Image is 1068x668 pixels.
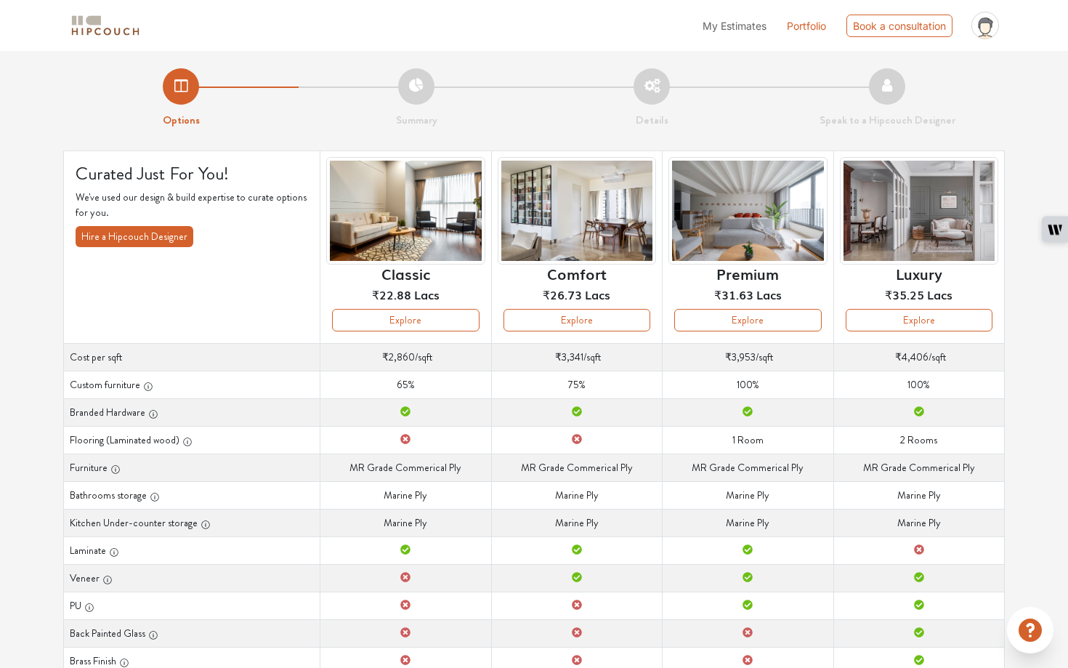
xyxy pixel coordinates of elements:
th: Veneer [64,564,320,592]
div: Book a consultation [846,15,952,37]
th: Furniture [64,454,320,481]
th: Kitchen Under-counter storage [64,509,320,536]
td: Marine Ply [663,509,833,536]
th: Custom furniture [64,371,320,398]
button: Hire a Hipcouch Designer [76,226,193,247]
td: MR Grade Commerical Ply [663,454,833,481]
span: ₹4,406 [895,350,929,364]
a: Portfolio [787,18,826,33]
span: ₹3,953 [725,350,756,364]
h6: Comfort [547,265,607,282]
strong: Speak to a Hipcouch Designer [820,112,955,128]
span: ₹3,341 [555,350,583,364]
td: /sqft [320,343,491,371]
button: Explore [674,309,821,331]
img: logo-horizontal.svg [69,13,142,39]
td: MR Grade Commerical Ply [491,454,662,481]
th: Flooring (Laminated wood) [64,426,320,454]
span: Lacs [414,286,440,303]
td: 1 Room [663,426,833,454]
td: Marine Ply [833,481,1004,509]
th: Bathrooms storage [64,481,320,509]
th: Branded Hardware [64,398,320,426]
p: We've used our design & build expertise to curate options for you. [76,190,308,220]
span: logo-horizontal.svg [69,9,142,42]
td: 65% [320,371,491,398]
span: ₹22.88 [372,286,411,303]
img: header-preview [668,157,827,265]
h6: Premium [716,265,779,282]
td: MR Grade Commerical Ply [833,454,1004,481]
th: PU [64,592,320,619]
img: header-preview [326,157,485,265]
h4: Curated Just For You! [76,163,308,185]
img: header-preview [840,157,998,265]
h6: Classic [381,265,430,282]
td: Marine Ply [320,481,491,509]
span: ₹2,860 [382,350,415,364]
th: Back Painted Glass [64,619,320,647]
button: Explore [332,309,479,331]
th: Cost per sqft [64,343,320,371]
span: ₹35.25 [885,286,924,303]
span: Lacs [756,286,782,303]
span: Lacs [927,286,952,303]
td: MR Grade Commerical Ply [320,454,491,481]
td: 100% [663,371,833,398]
img: header-preview [498,157,656,265]
th: Laminate [64,536,320,564]
h6: Luxury [896,265,942,282]
button: Explore [846,309,992,331]
span: ₹31.63 [714,286,753,303]
button: Explore [503,309,650,331]
span: ₹26.73 [543,286,582,303]
td: Marine Ply [491,481,662,509]
strong: Summary [396,112,437,128]
strong: Options [163,112,200,128]
span: Lacs [585,286,610,303]
td: Marine Ply [320,509,491,536]
td: 2 Rooms [833,426,1004,454]
td: /sqft [491,343,662,371]
td: Marine Ply [663,481,833,509]
td: 100% [833,371,1004,398]
td: /sqft [833,343,1004,371]
td: Marine Ply [833,509,1004,536]
strong: Details [636,112,668,128]
td: Marine Ply [491,509,662,536]
span: My Estimates [703,20,766,32]
td: /sqft [663,343,833,371]
td: 75% [491,371,662,398]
